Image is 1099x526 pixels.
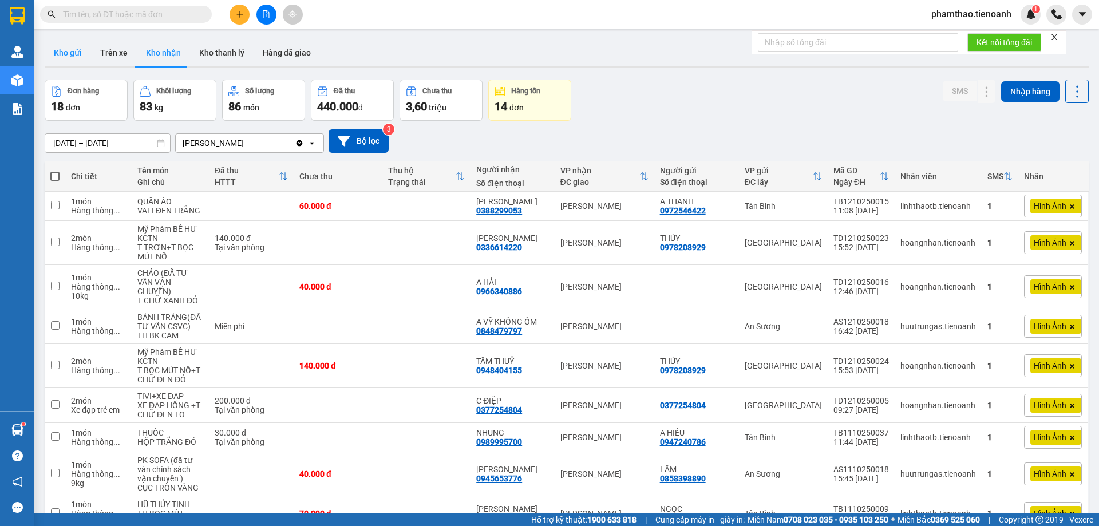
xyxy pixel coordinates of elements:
[422,87,452,95] div: Chưa thu
[833,474,889,483] div: 15:45 [DATE]
[660,401,706,410] div: 0377254804
[660,437,706,446] div: 0947240786
[476,357,548,366] div: TÂM THUỶ
[51,100,64,113] span: 18
[833,166,880,175] div: Mã GD
[113,509,120,518] span: ...
[987,201,1013,211] div: 1
[560,433,649,442] div: [PERSON_NAME]
[476,513,522,523] div: 0917379905
[560,166,639,175] div: VP nhận
[987,172,1003,181] div: SMS
[137,206,203,215] div: VALI ĐEN TRẮNG
[1034,432,1066,442] span: Hình Ảnh
[71,243,126,252] div: Hàng thông thường
[140,100,152,113] span: 83
[71,366,126,375] div: Hàng thông thường
[137,347,203,366] div: Mỹ Phẩm BỂ HƯ KCTN
[1032,5,1040,13] sup: 1
[833,197,889,206] div: TB1210250015
[215,322,288,331] div: Miễn phí
[488,80,571,121] button: Hàng tồn14đơn
[11,424,23,436] img: warehouse-icon
[71,234,126,243] div: 2 món
[560,361,649,370] div: [PERSON_NAME]
[560,177,639,187] div: ĐC giao
[382,161,471,192] th: Toggle SortBy
[429,103,446,112] span: triệu
[745,509,822,518] div: Tân Bình
[245,87,274,95] div: Số lượng
[215,177,279,187] div: HTTT
[833,243,889,252] div: 15:52 [DATE]
[215,166,279,175] div: Đã thu
[137,39,190,66] button: Kho nhận
[476,179,548,188] div: Số điện thoại
[560,469,649,478] div: [PERSON_NAME]
[833,326,889,335] div: 16:42 [DATE]
[1034,201,1066,211] span: Hình Ảnh
[660,513,706,523] div: 0767018505
[63,8,198,21] input: Tìm tên, số ĐT hoặc mã đơn
[1077,9,1088,19] span: caret-down
[113,437,120,446] span: ...
[739,161,828,192] th: Toggle SortBy
[137,483,203,492] div: CỤC TRÒN VÀNG
[256,5,276,25] button: file-add
[42,6,160,17] span: CTY TNHH DLVT TIẾN OANH
[299,361,377,370] div: 140.000 đ
[133,80,216,121] button: Khối lượng83kg
[967,33,1041,52] button: Kết nối tổng đài
[71,197,126,206] div: 1 món
[745,433,822,442] div: Tân Bình
[299,509,377,518] div: 70.000 đ
[891,517,895,522] span: ⚪️
[833,513,889,523] div: 09:35 [DATE]
[476,437,522,446] div: 0989995700
[987,509,1013,518] div: 1
[655,513,745,526] span: Cung cấp máy in - giấy in:
[987,433,1013,442] div: 1
[476,428,548,437] div: NHUNG
[71,437,126,446] div: Hàng thông thường
[476,504,548,513] div: C Hà
[476,326,522,335] div: 0848479797
[113,469,120,478] span: ...
[1001,81,1060,102] button: Nhập hàng
[745,166,813,175] div: VP gửi
[660,357,733,366] div: THÚY
[71,478,126,488] div: 9 kg
[236,10,244,18] span: plus
[476,465,548,474] div: ĐỨC LÊ
[1026,9,1036,19] img: icon-new-feature
[71,469,126,478] div: Hàng thông thường
[833,206,889,215] div: 11:08 [DATE]
[245,137,246,149] input: Selected Cư Kuin.
[215,234,288,243] div: 140.000 đ
[987,322,1013,331] div: 1
[660,206,706,215] div: 0972546422
[113,282,120,291] span: ...
[745,238,822,247] div: [GEOGRAPHIC_DATA]
[476,197,548,206] div: LÊ HỮU TOÀN
[833,366,889,375] div: 15:53 [DATE]
[745,361,822,370] div: [GEOGRAPHIC_DATA]
[587,515,637,524] strong: 1900 633 818
[1024,172,1082,181] div: Nhãn
[243,103,259,112] span: món
[745,201,822,211] div: Tân Bình
[288,10,297,18] span: aim
[113,206,120,215] span: ...
[222,80,305,121] button: Số lượng86món
[388,177,456,187] div: Trạng thái
[71,357,126,366] div: 2 món
[307,139,317,148] svg: open
[476,474,522,483] div: 0945653776
[10,7,25,25] img: logo-vxr
[833,357,889,366] div: TD1210250024
[900,361,976,370] div: hoangnhan.tienoanh
[1034,238,1066,248] span: Hình Ảnh
[87,69,129,74] span: ĐT: 0935 882 082
[982,161,1018,192] th: Toggle SortBy
[137,456,203,483] div: PK SOFA (đã tư ván chính sách vận chuyển )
